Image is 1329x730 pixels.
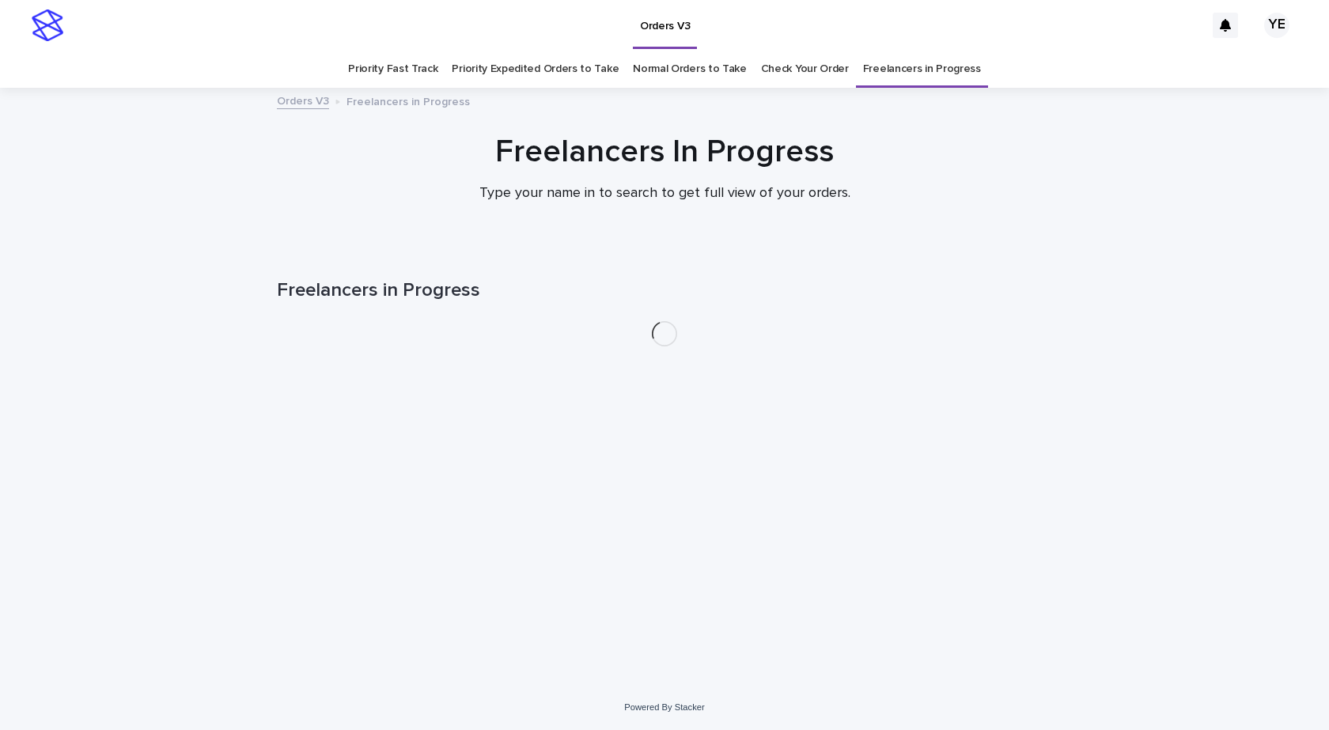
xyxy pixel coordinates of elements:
[624,702,704,712] a: Powered By Stacker
[348,185,981,202] p: Type your name in to search to get full view of your orders.
[863,51,981,88] a: Freelancers in Progress
[277,279,1052,302] h1: Freelancers in Progress
[32,9,63,41] img: stacker-logo-s-only.png
[346,92,470,109] p: Freelancers in Progress
[1264,13,1289,38] div: YE
[761,51,849,88] a: Check Your Order
[633,51,747,88] a: Normal Orders to Take
[277,91,329,109] a: Orders V3
[277,133,1052,171] h1: Freelancers In Progress
[348,51,437,88] a: Priority Fast Track
[452,51,619,88] a: Priority Expedited Orders to Take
